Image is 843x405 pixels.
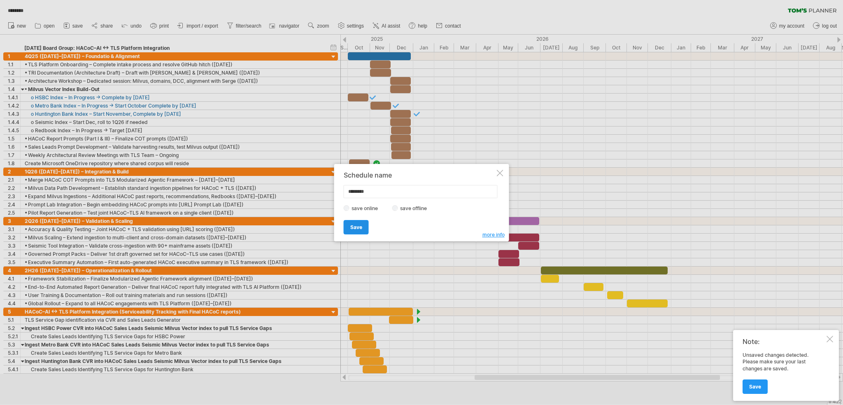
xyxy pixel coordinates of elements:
a: Save [344,220,369,234]
div: Schedule name [344,171,495,179]
div: Note: [743,337,825,346]
div: Unsaved changes detected. Please make sure your last changes are saved. [743,352,825,393]
span: more info [482,232,505,238]
a: Save [743,379,768,394]
span: Save [350,224,362,230]
label: save offline [398,205,434,211]
span: Save [749,384,761,390]
label: save online [349,205,385,211]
